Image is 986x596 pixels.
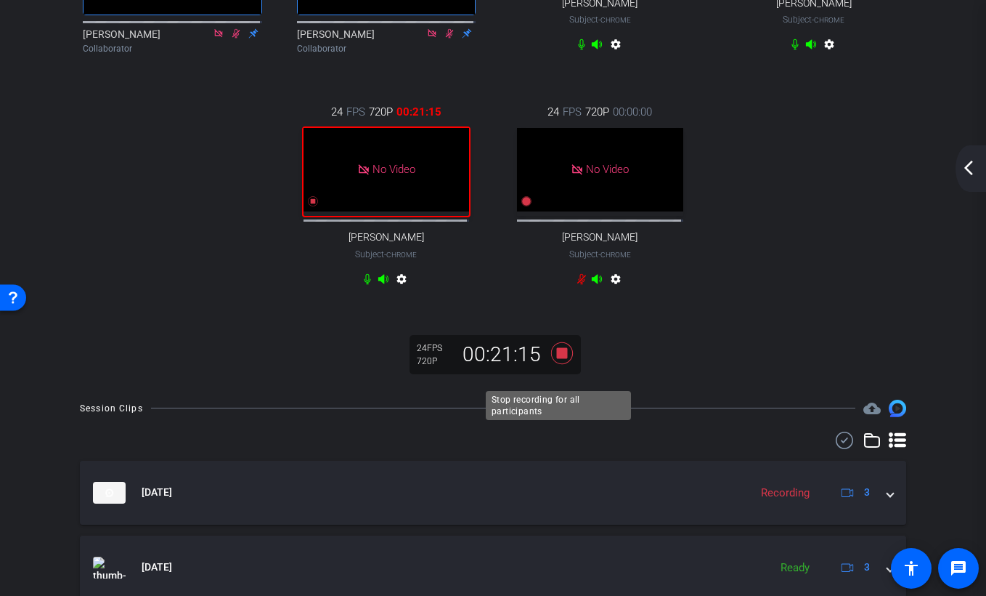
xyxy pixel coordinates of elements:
mat-icon: settings [607,273,624,291]
div: Session Clips [80,401,143,416]
span: Subject [569,248,631,261]
div: Collaborator [83,42,262,55]
div: Collaborator [297,42,476,55]
div: Stop recording for all participants [486,391,631,420]
div: 00:21:15 [453,342,550,367]
span: 720P [369,104,393,120]
span: FPS [563,104,582,120]
span: 3 [864,485,870,500]
span: 00:21:15 [396,104,441,120]
span: Subject [783,13,844,26]
span: - [384,249,386,259]
div: 720P [417,355,453,367]
div: [PERSON_NAME] [83,27,262,55]
span: 24 [547,104,559,120]
span: [PERSON_NAME] [349,231,424,243]
span: Subject [569,13,631,26]
span: Chrome [600,251,631,259]
span: [DATE] [142,560,172,575]
span: 24 [331,104,343,120]
span: No Video [372,163,415,176]
span: [PERSON_NAME] [562,231,637,243]
span: - [598,15,600,25]
span: No Video [586,163,629,176]
span: Chrome [386,251,417,259]
span: Subject [355,248,417,261]
div: [PERSON_NAME] [297,27,476,55]
span: - [598,249,600,259]
mat-icon: arrow_back_ios_new [960,159,977,177]
mat-icon: settings [393,273,410,291]
div: Ready [773,560,817,576]
mat-icon: cloud_upload [863,400,881,417]
mat-icon: settings [607,39,624,56]
mat-icon: message [950,560,967,577]
span: - [812,15,814,25]
img: thumb-nail [93,557,126,579]
mat-expansion-panel-header: thumb-nail[DATE]Recording3 [80,461,906,525]
div: 24 [417,342,453,354]
span: [DATE] [142,485,172,500]
span: FPS [346,104,365,120]
div: Recording [754,485,817,502]
span: Chrome [814,16,844,24]
img: thumb-nail [93,482,126,504]
mat-icon: accessibility [903,560,920,577]
span: 3 [864,560,870,575]
span: FPS [427,343,442,353]
span: Chrome [600,16,631,24]
span: 720P [585,104,609,120]
span: Destinations for your clips [863,400,881,417]
span: 00:00:00 [613,104,652,120]
img: Session clips [889,400,906,417]
mat-icon: settings [820,39,838,56]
